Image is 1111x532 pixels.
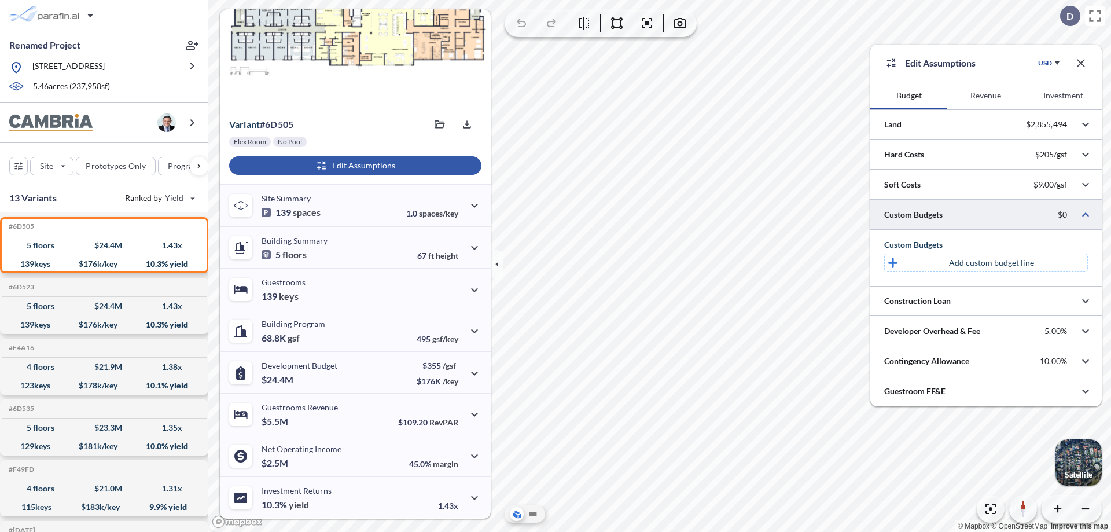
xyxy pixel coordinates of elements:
p: 10.00% [1040,356,1067,366]
p: 45.0% [409,459,458,469]
span: /key [443,376,458,386]
img: user logo [157,113,176,132]
p: Site Summary [262,193,311,203]
p: D [1066,11,1073,21]
p: Developer Overhead & Fee [884,325,980,337]
span: spaces/key [419,208,458,218]
div: Custom Budgets [884,239,1088,251]
p: $176K [417,376,458,386]
p: 5.00% [1044,326,1067,336]
button: Revenue [947,82,1024,109]
button: Prototypes Only [76,157,156,175]
button: Site [30,157,73,175]
h5: Click to copy the code [6,283,34,291]
p: Contingency Allowance [884,355,969,367]
span: floors [282,249,307,261]
span: gsf/key [432,334,458,344]
img: BrandImage [9,114,93,132]
p: 10.3% [262,499,309,511]
p: Site [40,160,53,172]
p: No Pool [278,137,302,146]
p: $2.5M [262,457,290,469]
p: Guestrooms [262,277,306,287]
p: $2,855,494 [1026,119,1067,130]
p: Soft Costs [884,179,921,190]
p: $355 [417,361,458,370]
span: Yield [165,192,184,204]
p: Net Operating Income [262,444,341,454]
p: Land [884,119,902,130]
p: 5.46 acres ( 237,958 sf) [33,80,110,93]
p: [STREET_ADDRESS] [32,60,105,75]
p: 13 Variants [9,191,57,205]
p: 1.0 [406,208,458,218]
button: Investment [1025,82,1102,109]
p: Development Budget [262,361,337,370]
p: 5 [262,249,307,261]
h5: Click to copy the code [6,222,34,230]
p: 495 [417,334,458,344]
p: Flex Room [234,137,266,146]
h5: Click to copy the code [6,465,34,474]
span: yield [289,499,309,511]
p: Guestroom FF&E [884,386,946,397]
p: Add custom budget line [949,257,1034,269]
p: $109.20 [398,417,458,427]
p: # 6d505 [229,119,293,130]
span: ft [428,251,434,261]
p: $9.00/gsf [1033,179,1067,190]
p: Guestrooms Revenue [262,402,338,412]
a: Improve this map [1051,522,1108,530]
p: Edit Assumptions [905,56,976,70]
p: $5.5M [262,416,290,427]
a: OpenStreetMap [991,522,1047,530]
button: Switcher ImageSatellite [1055,439,1102,486]
span: spaces [293,207,321,218]
span: gsf [288,332,300,344]
p: $205/gsf [1035,149,1067,160]
p: Construction Loan [884,295,951,307]
p: 139 [262,207,321,218]
span: /gsf [443,361,456,370]
button: Budget [870,82,947,109]
p: Prototypes Only [86,160,146,172]
p: Building Summary [262,236,328,245]
p: 1.43x [438,501,458,511]
p: Building Program [262,319,325,329]
button: Ranked by Yield [116,189,203,207]
p: Satellite [1065,470,1092,479]
span: height [436,251,458,261]
p: Investment Returns [262,486,332,496]
span: RevPAR [429,417,458,427]
span: keys [279,291,299,302]
p: 68.8K [262,332,300,344]
p: Program [168,160,200,172]
span: Variant [229,119,260,130]
a: Mapbox homepage [212,515,263,529]
img: Switcher Image [1055,439,1102,486]
p: 139 [262,291,299,302]
p: 67 [417,251,458,261]
p: Hard Costs [884,149,924,160]
a: Mapbox [958,522,989,530]
p: $24.4M [262,374,295,386]
button: Site Plan [526,507,540,521]
h5: Click to copy the code [6,405,34,413]
button: Program [158,157,220,175]
p: Renamed Project [9,39,80,52]
h5: Click to copy the code [6,344,34,352]
span: margin [433,459,458,469]
button: Aerial View [510,507,524,521]
button: Add custom budget line [884,254,1088,272]
button: Edit Assumptions [229,156,481,175]
div: USD [1038,58,1052,68]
